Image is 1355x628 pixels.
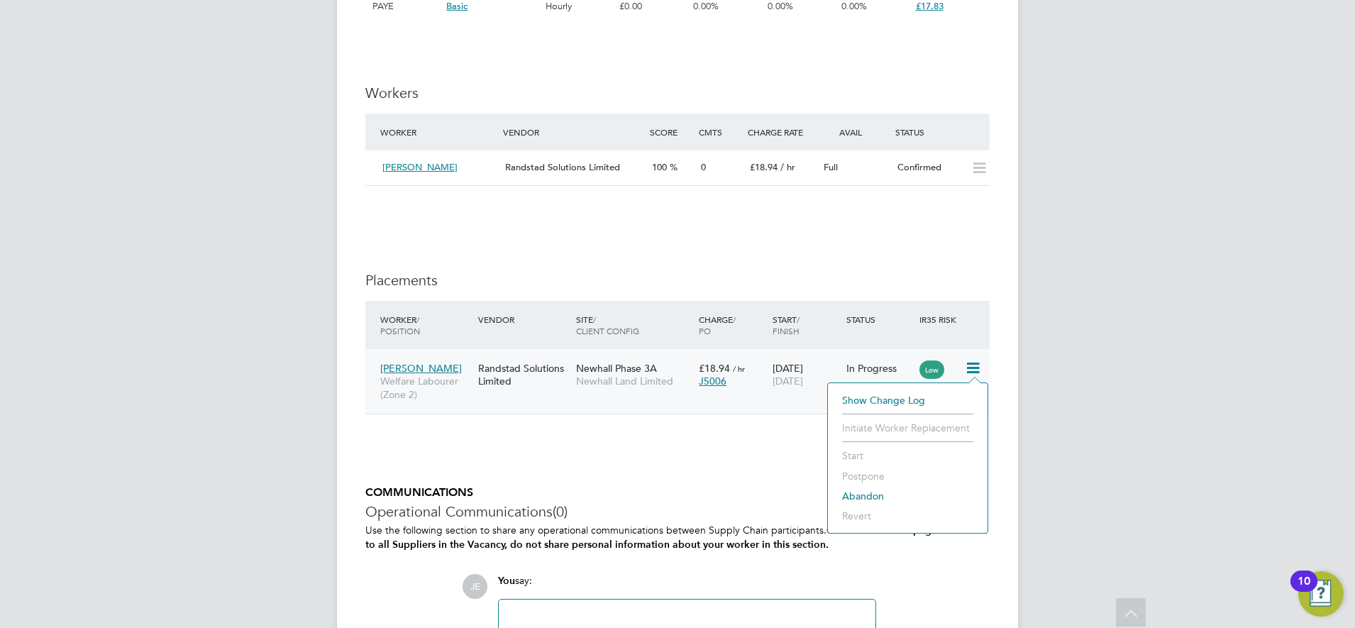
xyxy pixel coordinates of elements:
span: Low [919,360,944,379]
div: Vendor [475,307,573,332]
div: Status [843,307,917,332]
div: Avail [818,119,892,145]
p: Use the following section to share any operational communications between Supply Chain participants. [365,524,990,551]
div: Confirmed [892,156,966,180]
span: JE [463,574,487,599]
b: Comments on this page are visible to all Suppliers in the Vacancy, do not share personal informat... [365,524,988,550]
div: Worker [377,307,475,343]
h3: Placements [365,271,990,290]
span: / hr [780,161,795,173]
li: Show change log [835,390,980,410]
li: Abandon [835,486,980,506]
button: Open Resource Center, 10 new notifications [1298,571,1344,617]
div: 10 [1298,581,1310,600]
div: Score [646,119,695,145]
div: Start [769,307,843,343]
span: / Client Config [576,314,639,336]
span: [PERSON_NAME] [380,362,462,375]
div: Vendor [499,119,646,145]
div: Status [892,119,990,145]
li: Start [835,446,980,466]
span: £18.94 [750,161,778,173]
span: / PO [699,314,736,336]
span: / hr [733,363,745,374]
span: / Position [380,314,420,336]
div: Charge Rate [744,119,818,145]
h3: Operational Communications [365,502,990,521]
li: Postpone [835,466,980,486]
div: [DATE] [769,355,843,395]
span: (0) [553,502,568,521]
span: You [498,575,515,587]
div: say: [498,574,876,599]
h3: Workers [365,84,990,102]
div: In Progress [846,362,913,375]
span: [DATE] [773,375,803,387]
span: 0 [701,161,706,173]
a: [PERSON_NAME]Welfare Labourer (Zone 2)Randstad Solutions LimitedNewhall Phase 3ANewhall Land Limi... [377,354,990,366]
div: Randstad Solutions Limited [475,355,573,395]
div: IR35 Risk [916,307,965,332]
span: Full [824,161,838,173]
span: / Finish [773,314,800,336]
span: Newhall Land Limited [576,375,692,387]
span: Newhall Phase 3A [576,362,657,375]
li: Revert [835,506,980,526]
div: Charge [695,307,769,343]
span: £18.94 [699,362,730,375]
li: Initiate Worker Replacement [835,418,980,438]
div: Cmts [695,119,744,145]
div: Worker [377,119,499,145]
span: Randstad Solutions Limited [505,161,620,173]
h5: COMMUNICATIONS [365,485,990,500]
span: Welfare Labourer (Zone 2) [380,375,471,400]
span: 100 [652,161,667,173]
span: J5006 [699,375,726,387]
span: [PERSON_NAME] [382,161,458,173]
div: Site [573,307,695,343]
